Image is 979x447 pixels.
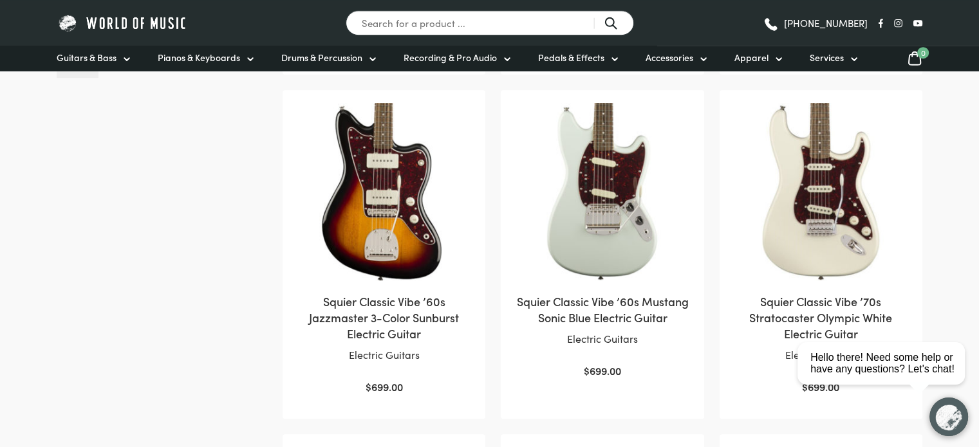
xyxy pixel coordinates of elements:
h2: Squier Classic Vibe ’60s Mustang Sonic Blue Electric Guitar [514,293,691,325]
bdi: 699.00 [366,379,403,394]
img: Squier Classic Vibe '70s Stratocaster Olympic White [732,103,909,280]
span: Pedals & Effects [538,51,604,64]
img: World of Music [57,13,189,33]
h2: Squier Classic Vibe ’60s Jazzmaster 3-Color Sunburst Electric Guitar [295,293,472,342]
p: Electric Guitars [295,347,472,363]
span: Accessories [646,51,693,64]
span: Services [810,51,844,64]
a: [PHONE_NUMBER] [763,14,868,33]
span: [PHONE_NUMBER] [784,18,868,28]
span: Recording & Pro Audio [404,51,497,64]
span: 0 [917,47,929,59]
p: Electric Guitars [732,347,909,363]
a: Squier Classic Vibe ’60s Mustang Sonic Blue Electric GuitarElectric Guitars $699.00 [514,103,691,379]
h2: Squier Classic Vibe ’70s Stratocaster Olympic White Electric Guitar [732,293,909,342]
span: Drums & Percussion [281,51,362,64]
input: Search for a product ... [346,10,634,35]
a: Squier Classic Vibe ’60s Jazzmaster 3-Color Sunburst Electric GuitarElectric Guitars $699.00 [295,103,472,396]
span: Apparel [734,51,769,64]
span: $ [584,363,590,378]
iframe: Chat with our support team [792,306,979,447]
bdi: 699.00 [584,363,621,378]
img: Fender Squier Classic Vibe 60s Jazzmaster 3 Color Sunburst [295,103,472,280]
img: Squier Classic Vibe '60s Mustang Sonic Blue [514,103,691,280]
span: $ [366,379,371,394]
a: Squier Classic Vibe ’70s Stratocaster Olympic White Electric GuitarElectric Guitars $699.00 [732,103,909,396]
span: Guitars & Bass [57,51,117,64]
span: Pianos & Keyboards [158,51,240,64]
p: Electric Guitars [514,331,691,347]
